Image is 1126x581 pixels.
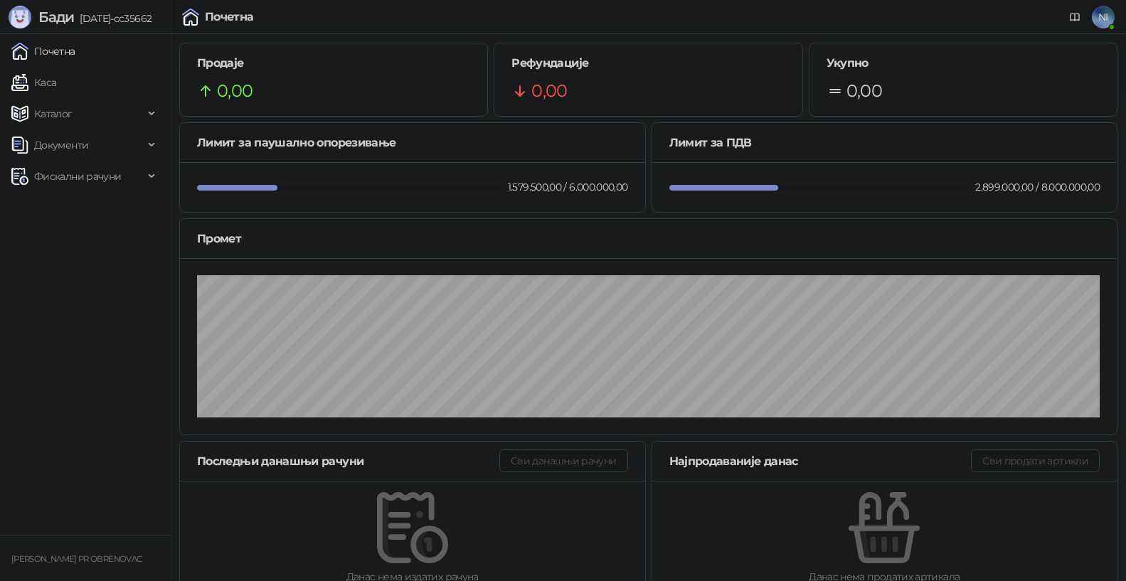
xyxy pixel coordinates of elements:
[827,55,1100,72] h5: Укупно
[38,9,74,26] span: Бади
[197,230,1100,247] div: Промет
[74,12,152,25] span: [DATE]-cc35662
[34,131,88,159] span: Документи
[511,55,785,72] h5: Рефундације
[972,179,1103,195] div: 2.899.000,00 / 8.000.000,00
[505,179,631,195] div: 1.579.500,00 / 6.000.000,00
[1063,6,1086,28] a: Документација
[11,68,56,97] a: Каса
[197,55,470,72] h5: Продаје
[34,162,121,191] span: Фискални рачуни
[1092,6,1115,28] span: NI
[217,78,253,105] span: 0,00
[34,100,73,128] span: Каталог
[669,134,1100,151] div: Лимит за ПДВ
[971,449,1100,472] button: Сви продати артикли
[11,37,75,65] a: Почетна
[9,6,31,28] img: Logo
[669,452,972,470] div: Најпродаваније данас
[11,554,142,564] small: [PERSON_NAME] PR OBRENOVAC
[197,134,628,151] div: Лимит за паушално опорезивање
[197,452,499,470] div: Последњи данашњи рачуни
[499,449,627,472] button: Сви данашњи рачуни
[531,78,567,105] span: 0,00
[205,11,254,23] div: Почетна
[846,78,882,105] span: 0,00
